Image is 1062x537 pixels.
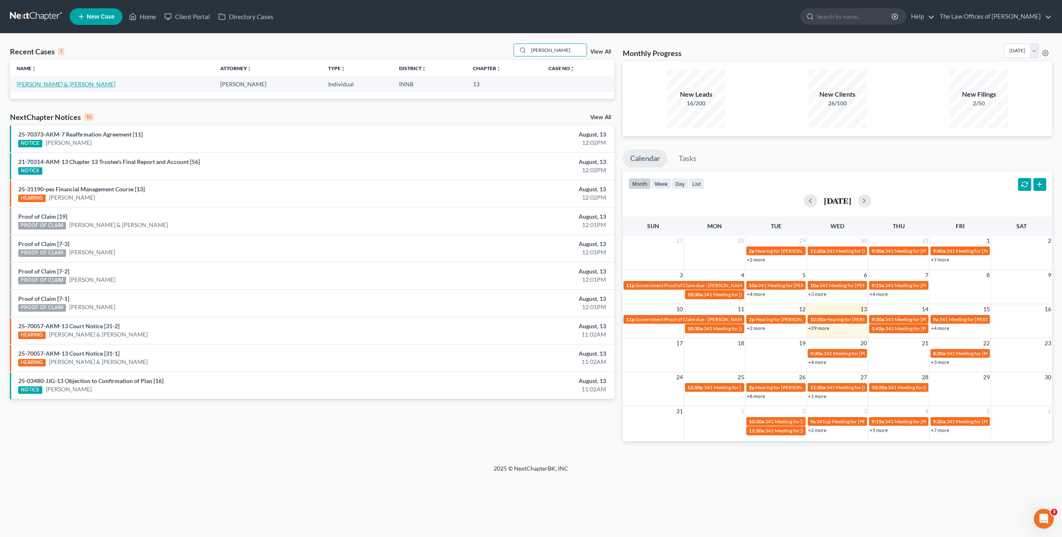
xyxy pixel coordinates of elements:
[1047,270,1052,280] span: 9
[737,338,745,348] span: 18
[946,248,1021,254] span: 341 Meeting for [PERSON_NAME]
[817,9,893,24] input: Search by name...
[473,65,501,71] a: Chapterunfold_more
[810,418,816,425] span: 9a
[667,99,725,107] div: 16/200
[707,222,722,229] span: Mon
[687,325,703,332] span: 10:30a
[872,316,884,322] span: 9:30a
[872,248,884,254] span: 9:30a
[675,304,684,314] span: 10
[416,158,606,166] div: August, 13
[921,372,929,382] span: 28
[798,372,806,382] span: 26
[885,316,960,322] span: 341 Meeting for [PERSON_NAME]
[1047,236,1052,246] span: 2
[675,372,684,382] span: 24
[18,332,46,339] div: HEARING
[885,248,960,254] span: 341 Meeting for [PERSON_NAME]
[982,304,991,314] span: 15
[863,270,868,280] span: 6
[416,240,606,248] div: August, 13
[982,338,991,348] span: 22
[626,282,635,288] span: 11p
[870,427,888,433] a: +5 more
[749,248,755,254] span: 2p
[18,350,119,357] a: 25-70057-AKM-13 Court Notice [31-1]
[860,372,868,382] span: 27
[18,304,66,312] div: PROOF OF CLAIM
[416,248,606,256] div: 12:01PM
[647,222,659,229] span: Sun
[809,90,867,99] div: New Clients
[860,338,868,348] span: 20
[687,384,703,391] span: 12:50p
[798,236,806,246] span: 29
[986,236,991,246] span: 1
[214,76,322,92] td: [PERSON_NAME]
[636,282,783,288] span: Government Proof of Claim due - [PERSON_NAME] - 1:25-bk-10114
[931,359,949,365] a: +3 more
[214,9,278,24] a: Directory Cases
[18,140,42,147] div: NOTICE
[1016,222,1027,229] span: Sat
[935,9,1052,24] a: The Law Offices of [PERSON_NAME]
[924,406,929,416] span: 4
[747,291,765,297] a: +4 more
[416,295,606,303] div: August, 13
[416,322,606,330] div: August, 13
[18,213,67,220] a: Proof of Claim [19]
[416,330,606,339] div: 11:02AM
[885,325,960,332] span: 341 Meeting for [PERSON_NAME]
[18,167,42,175] div: NOTICE
[328,65,346,71] a: Typeunfold_more
[704,384,779,391] span: 341 Meeting for [PERSON_NAME]
[740,406,745,416] span: 1
[950,90,1008,99] div: New Filings
[1044,338,1052,348] span: 23
[982,372,991,382] span: 29
[704,325,778,332] span: 341 Meeting for [PERSON_NAME]
[626,316,635,322] span: 11p
[749,282,757,288] span: 10a
[737,372,745,382] span: 25
[810,384,826,391] span: 11:20a
[10,46,64,56] div: Recent Cases
[416,139,606,147] div: 12:02PM
[667,90,725,99] div: New Leads
[808,291,826,297] a: +3 more
[49,358,148,366] a: [PERSON_NAME] & [PERSON_NAME]
[590,49,611,55] a: View All
[416,267,606,276] div: August, 13
[416,303,606,311] div: 12:01PM
[872,325,884,332] span: 1:45p
[84,113,94,121] div: 10
[416,193,606,202] div: 12:02PM
[931,427,949,433] a: +7 more
[798,304,806,314] span: 12
[466,76,542,92] td: 13
[749,316,755,322] span: 2p
[87,14,114,20] span: New Case
[956,222,965,229] span: Fri
[816,418,897,425] span: 341(a) Meeting for [PERSON_NAME]
[885,418,1004,425] span: 341 Meeting for [PERSON_NAME] & [PERSON_NAME]
[18,249,66,257] div: PROOF OF CLAIM
[529,44,587,56] input: Search by name...
[18,295,69,302] a: Proof of Claim [7-1]
[341,66,346,71] i: unfold_more
[46,385,92,393] a: [PERSON_NAME]
[58,48,64,55] div: 1
[590,115,611,120] a: View All
[1044,304,1052,314] span: 16
[416,349,606,358] div: August, 13
[808,427,826,433] a: +2 more
[808,393,826,399] a: +1 more
[755,316,820,322] span: Hearing for [PERSON_NAME]
[160,9,214,24] a: Client Portal
[125,9,160,24] a: Home
[810,248,826,254] span: 11:20a
[749,418,764,425] span: 10:30a
[46,139,92,147] a: [PERSON_NAME]
[416,130,606,139] div: August, 13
